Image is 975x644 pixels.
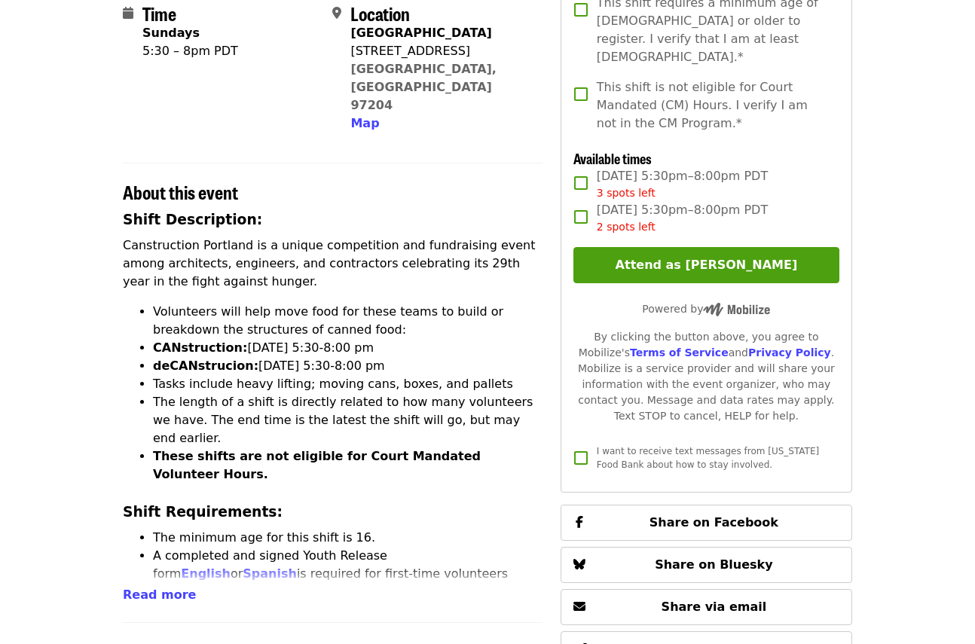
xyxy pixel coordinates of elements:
[142,26,200,40] strong: Sundays
[573,247,839,283] button: Attend as [PERSON_NAME]
[662,600,767,614] span: Share via email
[561,505,852,541] button: Share on Facebook
[123,6,133,20] i: calendar icon
[597,187,656,199] span: 3 spots left
[597,78,827,133] span: This shift is not eligible for Court Mandated (CM) Hours. I verify I am not in the CM Program.*
[350,114,379,133] button: Map
[153,340,247,355] strong: CANstruction:
[642,303,770,315] span: Powered by
[123,237,543,291] p: Canstruction Portland is a unique competition and fundraising event among architects, engineers, ...
[153,303,543,339] li: Volunteers will help move food for these teams to build or breakdown the structures of canned food:
[703,303,770,316] img: Powered by Mobilize
[748,346,831,359] a: Privacy Policy
[332,6,341,20] i: map-marker-alt icon
[561,547,852,583] button: Share on Bluesky
[123,586,196,604] button: Read more
[350,116,379,130] span: Map
[655,557,773,572] span: Share on Bluesky
[573,329,839,424] div: By clicking the button above, you agree to Mobilize's and . Mobilize is a service provider and wi...
[123,179,238,205] span: About this event
[153,359,258,373] strong: deCANstrucion:
[123,212,262,227] strong: Shift Description:
[597,221,656,233] span: 2 spots left
[243,566,297,581] a: Spanish
[153,529,543,547] li: The minimum age for this shift is 16.
[350,42,530,60] div: [STREET_ADDRESS]
[561,589,852,625] button: Share via email
[123,504,283,520] strong: Shift Requirements:
[123,588,196,602] span: Read more
[153,357,543,375] li: [DATE] 5:30-8:00 pm
[597,201,768,235] span: [DATE] 5:30pm–8:00pm PDT
[649,515,778,530] span: Share on Facebook
[153,339,543,357] li: [DATE] 5:30-8:00 pm
[630,346,729,359] a: Terms of Service
[573,148,652,168] span: Available times
[597,446,819,470] span: I want to receive text messages from [US_STATE] Food Bank about how to stay involved.
[597,167,768,201] span: [DATE] 5:30pm–8:00pm PDT
[181,566,231,581] a: English
[350,62,497,112] a: [GEOGRAPHIC_DATA], [GEOGRAPHIC_DATA] 97204
[350,26,491,40] strong: [GEOGRAPHIC_DATA]
[153,375,543,393] li: Tasks include heavy lifting; moving cans, boxes, and pallets
[142,42,238,60] div: 5:30 – 8pm PDT
[153,449,481,481] strong: These shifts are not eligible for Court Mandated Volunteer Hours.
[153,547,543,601] li: A completed and signed Youth Release form or is required for first-time volunteers under 18.
[153,393,543,447] li: The length of a shift is directly related to how many volunteers we have. The end time is the lat...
